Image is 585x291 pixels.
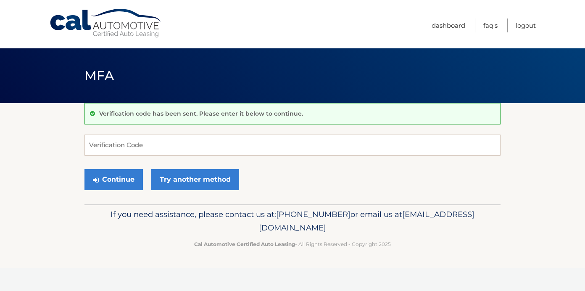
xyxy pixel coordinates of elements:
p: - All Rights Reserved - Copyright 2025 [90,240,495,249]
strong: Cal Automotive Certified Auto Leasing [194,241,295,247]
a: Try another method [151,169,239,190]
p: Verification code has been sent. Please enter it below to continue. [99,110,303,117]
input: Verification Code [84,135,501,156]
p: If you need assistance, please contact us at: or email us at [90,208,495,235]
span: MFA [84,68,114,83]
a: Cal Automotive [49,8,163,38]
a: FAQ's [483,19,498,32]
a: Dashboard [432,19,465,32]
span: [PHONE_NUMBER] [276,209,350,219]
button: Continue [84,169,143,190]
span: [EMAIL_ADDRESS][DOMAIN_NAME] [259,209,474,233]
a: Logout [516,19,536,32]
